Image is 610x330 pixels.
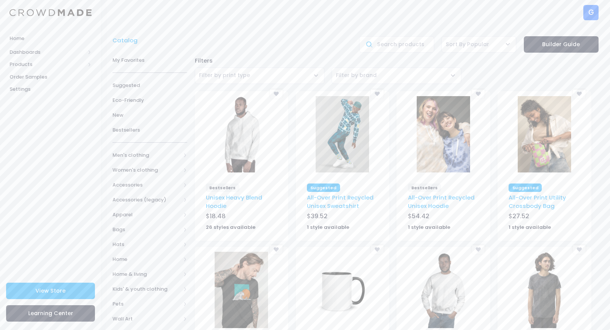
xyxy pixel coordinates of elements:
[311,212,327,221] span: 39.52
[112,111,187,119] span: New
[112,151,181,159] span: Men's clothing
[112,181,181,189] span: Accessories
[112,241,181,248] span: Hats
[112,270,181,278] span: Home & living
[10,85,91,93] span: Settings
[112,196,181,204] span: Accessories (legacy)
[112,53,187,68] a: My Favorites
[112,211,181,219] span: Apparel
[359,36,434,53] input: Search products
[112,82,187,89] span: Suggested
[509,193,566,210] a: All-Over Print Utility Crossbody Bag
[112,315,181,323] span: Wall Art
[509,184,542,192] span: Suggested
[6,283,95,299] a: View Store
[191,56,602,65] div: Filters
[112,126,187,134] span: Bestsellers
[307,184,340,192] span: Suggested
[336,71,377,79] span: Filter by brand
[10,9,91,16] img: Logo
[583,5,599,20] div: G
[446,40,489,48] span: Sort By Popular
[28,309,73,317] span: Learning Center
[10,48,85,56] span: Dashboards
[509,224,551,231] strong: 1 style available
[112,256,181,263] span: Home
[307,212,378,222] div: $
[408,193,475,210] a: All-Over Print Recycled Unisex Hoodie
[206,184,239,192] span: Bestsellers
[206,212,277,222] div: $
[307,193,374,210] a: All-Over Print Recycled Unisex Sweatshirt
[112,78,187,93] a: Suggested
[112,226,181,233] span: Bags
[112,56,187,64] span: My Favorites
[35,287,66,295] span: View Store
[408,224,450,231] strong: 1 style available
[112,108,187,122] a: New
[112,285,181,293] span: Kids' & youth clothing
[199,71,250,79] span: Filter by print type
[6,305,95,322] a: Learning Center
[10,61,85,68] span: Products
[112,300,181,308] span: Pets
[10,73,91,81] span: Order Samples
[195,68,324,84] span: Filter by print type
[112,97,187,104] span: Eco-Friendly
[408,184,441,192] span: Bestsellers
[509,212,580,222] div: $
[112,122,187,137] a: Bestsellers
[206,224,255,231] strong: 26 styles available
[524,36,599,53] a: Builder Guide
[206,193,262,210] a: Unisex Heavy Blend Hoodie
[441,36,516,53] span: Sort By Popular
[210,212,226,221] span: 18.48
[10,35,91,42] span: Home
[412,212,429,221] span: 54.42
[512,212,529,221] span: 27.52
[112,36,141,45] a: Catalog
[112,93,187,108] a: Eco-Friendly
[112,166,181,174] span: Women's clothing
[408,212,479,222] div: $
[307,224,349,231] strong: 1 style available
[332,68,461,84] span: Filter by brand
